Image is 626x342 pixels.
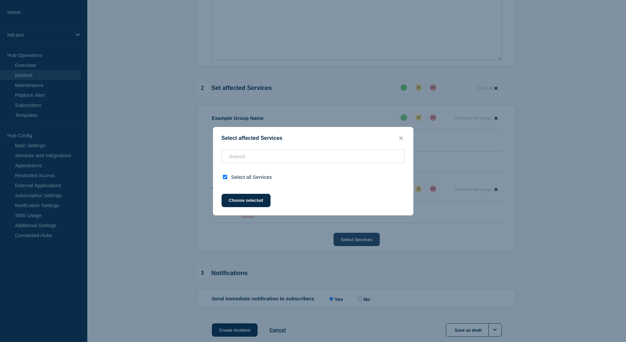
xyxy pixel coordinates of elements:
div: Select affected Services [213,135,413,142]
button: close button [397,135,405,142]
span: Select all Services [231,174,272,180]
button: Choose selected [222,194,271,207]
input: Search [222,150,405,163]
input: select all checkbox [223,175,227,179]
